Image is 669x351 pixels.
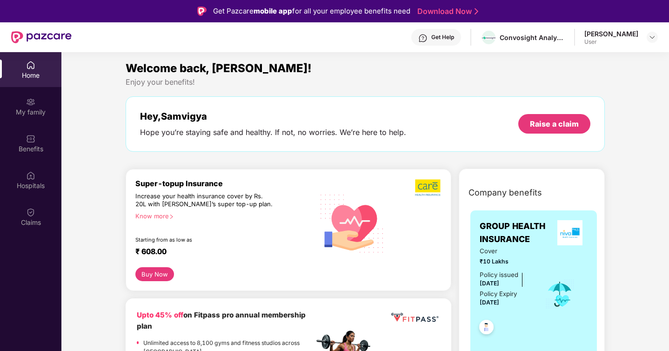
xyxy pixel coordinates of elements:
[135,236,274,243] div: Starting from as low as
[480,289,517,299] div: Policy Expiry
[480,246,532,256] span: Cover
[26,171,35,180] img: svg+xml;base64,PHN2ZyBpZD0iSG9zcGl0YWxzIiB4bWxucz0iaHR0cDovL3d3dy53My5vcmcvMjAwMC9zdmciIHdpZHRoPS...
[480,270,518,280] div: Policy issued
[500,33,565,42] div: Convosight Analytics Private Limited
[137,310,183,319] b: Upto 45% off
[11,31,72,43] img: New Pazcare Logo
[135,212,308,219] div: Know more
[254,7,292,15] strong: mobile app
[26,134,35,143] img: svg+xml;base64,PHN2ZyBpZD0iQmVuZWZpdHMiIHhtbG5zPSJodHRwOi8vd3d3LnczLm9yZy8yMDAwL3N2ZyIgd2lkdGg9Ij...
[475,7,478,16] img: Stroke
[431,34,454,41] div: Get Help
[126,61,312,75] span: Welcome back, [PERSON_NAME]!
[482,36,495,40] img: Convo%20Logo.png
[135,247,305,258] div: ₹ 608.00
[140,128,406,137] div: Hope you’re staying safe and healthy. If not, no worries. We’re here to help.
[480,257,532,266] span: ₹10 Lakhs
[468,186,542,199] span: Company benefits
[584,29,638,38] div: [PERSON_NAME]
[584,38,638,46] div: User
[480,220,552,246] span: GROUP HEALTH INSURANCE
[26,61,35,70] img: svg+xml;base64,PHN2ZyBpZD0iSG9tZSIgeG1sbnM9Imh0dHA6Ly93d3cudzMub3JnLzIwMDAvc3ZnIiB3aWR0aD0iMjAiIG...
[140,111,406,122] div: Hey, Samvigya
[649,34,656,41] img: svg+xml;base64,PHN2ZyBpZD0iRHJvcGRvd24tMzJ4MzIiIHhtbG5zPSJodHRwOi8vd3d3LnczLm9yZy8yMDAwL3N2ZyIgd2...
[26,97,35,107] img: svg+xml;base64,PHN2ZyB3aWR0aD0iMjAiIGhlaWdodD0iMjAiIHZpZXdCb3g9IjAgMCAyMCAyMCIgZmlsbD0ibm9uZSIgeG...
[480,280,499,287] span: [DATE]
[417,7,475,16] a: Download Now
[137,310,306,331] b: on Fitpass pro annual membership plan
[126,77,605,87] div: Enjoy your benefits!
[389,310,440,325] img: fppp.png
[557,220,582,245] img: insurerLogo
[530,119,579,129] div: Raise a claim
[314,184,391,262] img: svg+xml;base64,PHN2ZyB4bWxucz0iaHR0cDovL3d3dy53My5vcmcvMjAwMC9zdmciIHhtbG5zOnhsaW5rPSJodHRwOi8vd3...
[418,34,428,43] img: svg+xml;base64,PHN2ZyBpZD0iSGVscC0zMngzMiIgeG1sbnM9Imh0dHA6Ly93d3cudzMub3JnLzIwMDAvc3ZnIiB3aWR0aD...
[169,214,174,219] span: right
[135,179,314,188] div: Super-topup Insurance
[213,6,410,17] div: Get Pazcare for all your employee benefits need
[545,279,575,310] img: icon
[135,192,274,209] div: Increase your health insurance cover by Rs. 20L with [PERSON_NAME]’s super top-up plan.
[475,317,498,340] img: svg+xml;base64,PHN2ZyB4bWxucz0iaHR0cDovL3d3dy53My5vcmcvMjAwMC9zdmciIHdpZHRoPSI0OC45NDMiIGhlaWdodD...
[135,267,174,281] button: Buy Now
[26,208,35,217] img: svg+xml;base64,PHN2ZyBpZD0iQ2xhaW0iIHhtbG5zPSJodHRwOi8vd3d3LnczLm9yZy8yMDAwL3N2ZyIgd2lkdGg9IjIwIi...
[197,7,207,16] img: Logo
[415,179,442,196] img: b5dec4f62d2307b9de63beb79f102df3.png
[480,299,499,306] span: [DATE]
